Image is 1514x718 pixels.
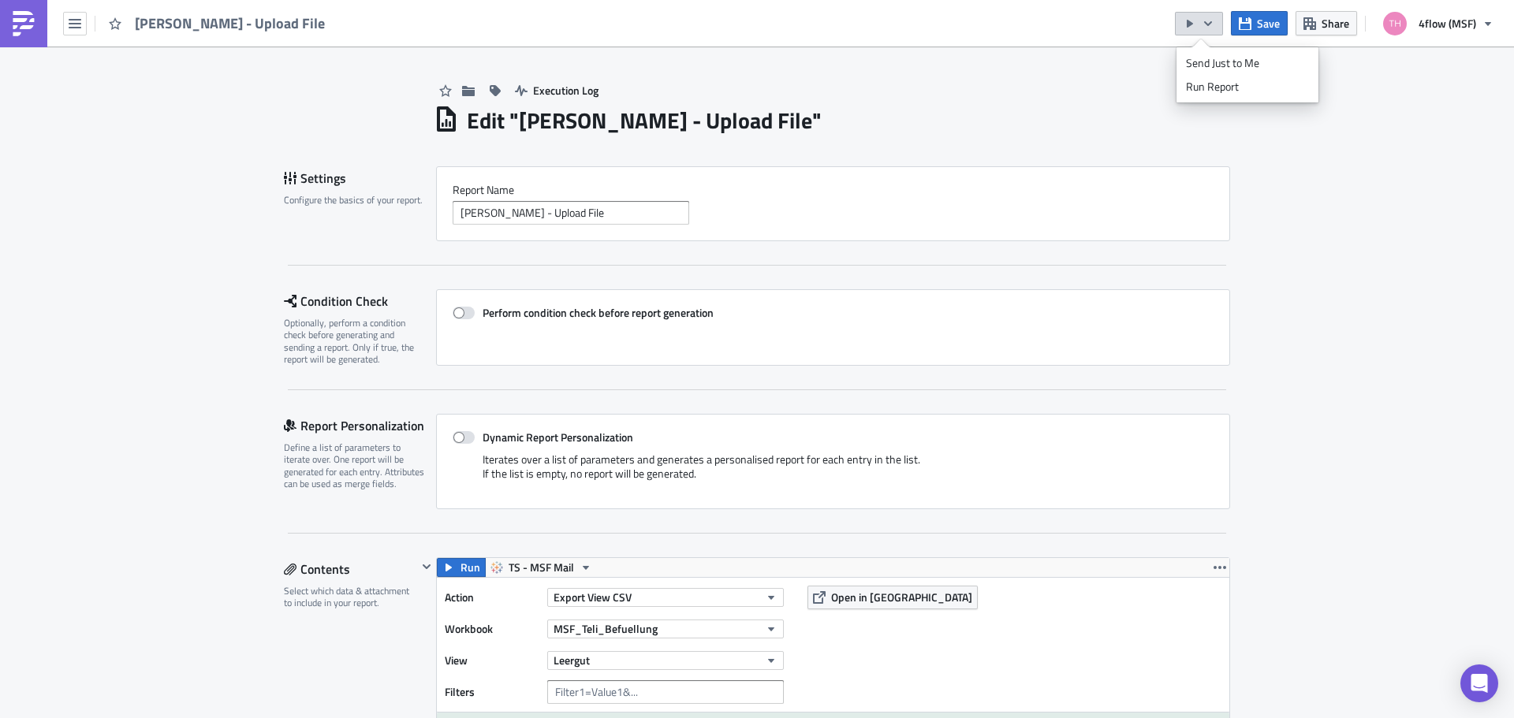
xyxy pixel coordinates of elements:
[1460,664,1498,702] div: Open Intercom Messenger
[831,589,972,605] span: Open in [GEOGRAPHIC_DATA]
[1257,15,1280,32] span: Save
[483,429,633,445] strong: Dynamic Report Personalization
[1419,15,1476,32] span: 4flow (MSF)
[1322,15,1349,32] span: Share
[1296,11,1357,35] button: Share
[284,557,417,581] div: Contents
[507,78,606,102] button: Execution Log
[467,106,822,135] h1: Edit " [PERSON_NAME] - Upload File "
[547,588,784,607] button: Export View CSV
[547,680,784,704] input: Filter1=Value1&...
[509,558,574,577] span: TS - MSF Mail
[1374,6,1502,41] button: 4flow (MSF)
[284,317,426,366] div: Optionally, perform a condition check before generating and sending a report. Only if true, the r...
[11,11,36,36] img: PushMetrics
[417,557,436,576] button: Hide content
[284,585,417,609] div: Select which data & attachment to include in your report.
[453,183,1214,197] label: Report Nam﻿e
[485,558,598,577] button: TS - MSF Mail
[284,166,436,190] div: Settings
[461,558,480,577] span: Run
[445,649,539,672] label: View
[284,441,426,490] div: Define a list of parameters to iterate over. One report will be generated for each entry. Attribu...
[807,586,978,609] button: Open in [GEOGRAPHIC_DATA]
[483,304,714,321] strong: Perform condition check before report generation
[554,589,632,605] span: Export View CSV
[1186,55,1309,71] div: Send Just to Me
[554,620,658,637] span: MSF_Teli_Befuellung
[445,680,539,704] label: Filters
[453,452,1214,493] div: Iterates over a list of parameters and generates a personalised report for each entry in the list...
[284,414,436,437] div: Report Personalization
[1231,11,1288,35] button: Save
[445,586,539,609] label: Action
[445,617,539,641] label: Workbook
[284,194,426,206] div: Configure the basics of your report.
[437,558,486,577] button: Run
[284,289,436,313] div: Condition Check
[547,619,784,638] button: MSF_Teli_Befuellung
[554,652,590,668] span: Leergut
[135,14,326,32] span: [PERSON_NAME] - Upload File
[533,82,599,99] span: Execution Log
[547,651,784,670] button: Leergut
[1382,10,1408,37] img: Avatar
[1186,79,1309,95] div: Run Report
